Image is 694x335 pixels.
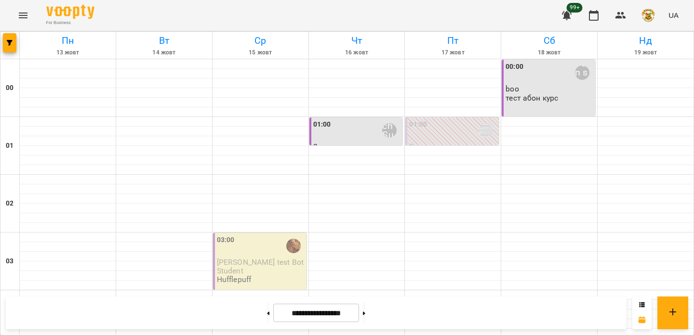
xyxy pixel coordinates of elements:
h6: 00 [6,83,13,93]
button: Menu [12,4,35,27]
h6: Ср [214,33,307,48]
h6: 03 [6,256,13,267]
h6: Сб [503,33,596,48]
h6: 14 жовт [118,48,211,57]
p: 3 [313,142,401,151]
img: Pomona Sprout [286,239,301,253]
label: 03:00 [217,235,235,245]
h6: 13 жовт [21,48,114,57]
h6: Нд [599,33,692,48]
p: 0 [409,142,497,151]
label: 01:00 [409,119,427,130]
h6: 17 жовт [406,48,499,57]
div: TEchSupp [479,123,493,138]
h6: Чт [310,33,403,48]
span: [PERSON_NAME] test Bot Student [217,258,304,275]
span: boo [506,84,519,93]
img: Voopty Logo [46,5,94,19]
div: Can see [575,65,589,80]
p: Hufflepuff [217,275,251,283]
h6: Вт [118,33,211,48]
span: For Business [46,20,94,26]
h6: Пн [21,33,114,48]
label: 01:00 [313,119,331,130]
h6: Пт [406,33,499,48]
button: UA [665,6,682,24]
span: 99+ [567,3,583,13]
div: TEchSupp [382,123,397,138]
h6: 19 жовт [599,48,692,57]
h6: 01 [6,141,13,151]
img: e4fadf5fdc8e1f4c6887bfc6431a60f1.png [641,9,655,22]
h6: 18 жовт [503,48,596,57]
h6: 02 [6,198,13,209]
span: UA [668,10,679,20]
p: тест абон курс [506,94,558,102]
h6: 15 жовт [214,48,307,57]
label: 00:00 [506,62,523,72]
h6: 16 жовт [310,48,403,57]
